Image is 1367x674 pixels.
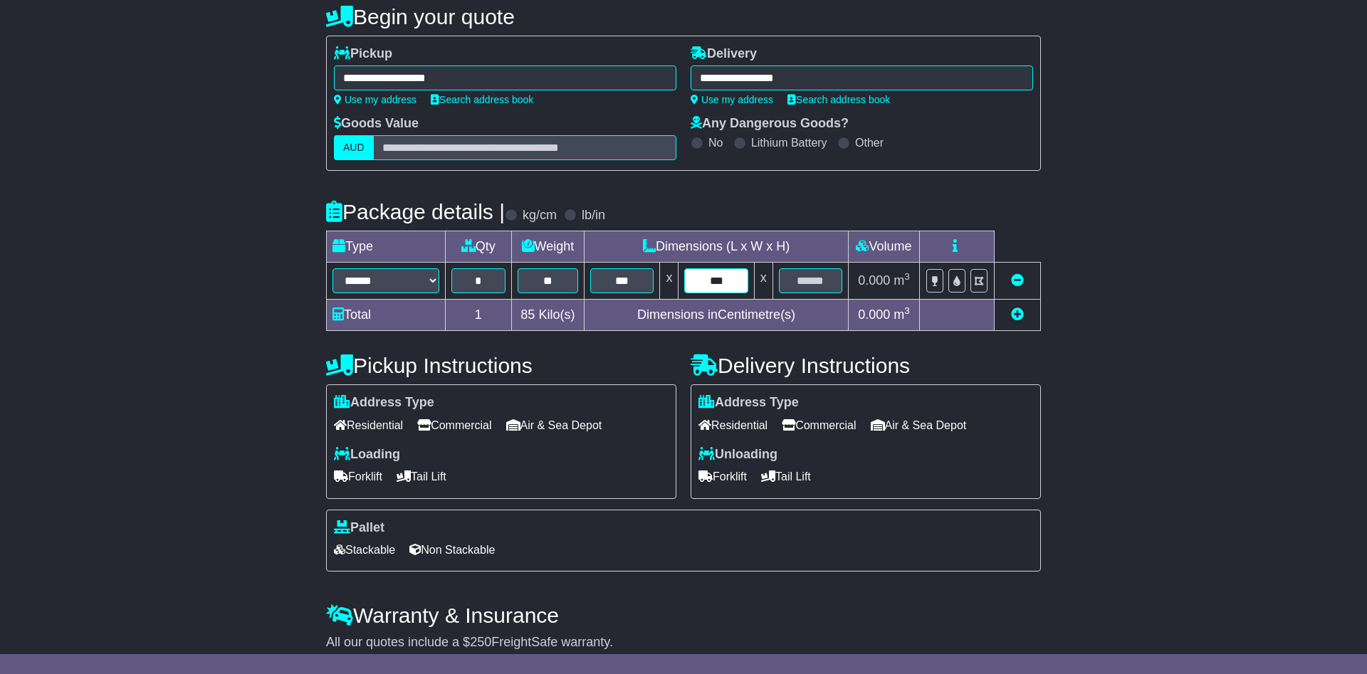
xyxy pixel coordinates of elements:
[334,94,417,105] a: Use my address
[904,305,910,316] sup: 3
[894,273,910,288] span: m
[409,539,495,561] span: Non Stackable
[698,465,747,488] span: Forklift
[858,307,890,322] span: 0.000
[326,5,1041,28] h4: Begin your quote
[511,300,585,331] td: Kilo(s)
[754,263,772,300] td: x
[446,300,512,331] td: 1
[326,354,676,377] h4: Pickup Instructions
[334,135,374,160] label: AUD
[334,46,392,62] label: Pickup
[848,231,919,263] td: Volume
[523,208,557,223] label: kg/cm
[1011,273,1024,288] a: Remove this item
[698,447,777,463] label: Unloading
[417,414,491,436] span: Commercial
[326,635,1041,651] div: All our quotes include a $ FreightSafe warranty.
[334,116,419,132] label: Goods Value
[397,465,446,488] span: Tail Lift
[698,395,799,411] label: Address Type
[691,354,1041,377] h4: Delivery Instructions
[446,231,512,263] td: Qty
[894,307,910,322] span: m
[691,116,849,132] label: Any Dangerous Goods?
[855,136,884,149] label: Other
[327,231,446,263] td: Type
[691,46,757,62] label: Delivery
[334,539,395,561] span: Stackable
[787,94,890,105] a: Search address book
[326,200,505,223] h4: Package details |
[326,604,1041,627] h4: Warranty & Insurance
[334,395,434,411] label: Address Type
[708,136,723,149] label: No
[660,263,679,300] td: x
[858,273,890,288] span: 0.000
[334,465,382,488] span: Forklift
[782,414,856,436] span: Commercial
[431,94,533,105] a: Search address book
[691,94,773,105] a: Use my address
[582,208,605,223] label: lb/in
[334,414,403,436] span: Residential
[327,300,446,331] td: Total
[506,414,602,436] span: Air & Sea Depot
[585,231,849,263] td: Dimensions (L x W x H)
[761,465,811,488] span: Tail Lift
[520,307,535,322] span: 85
[698,414,768,436] span: Residential
[334,520,384,536] label: Pallet
[334,447,400,463] label: Loading
[1011,307,1024,322] a: Add new item
[511,231,585,263] td: Weight
[871,414,967,436] span: Air & Sea Depot
[470,635,491,649] span: 250
[585,300,849,331] td: Dimensions in Centimetre(s)
[751,136,827,149] label: Lithium Battery
[904,271,910,282] sup: 3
